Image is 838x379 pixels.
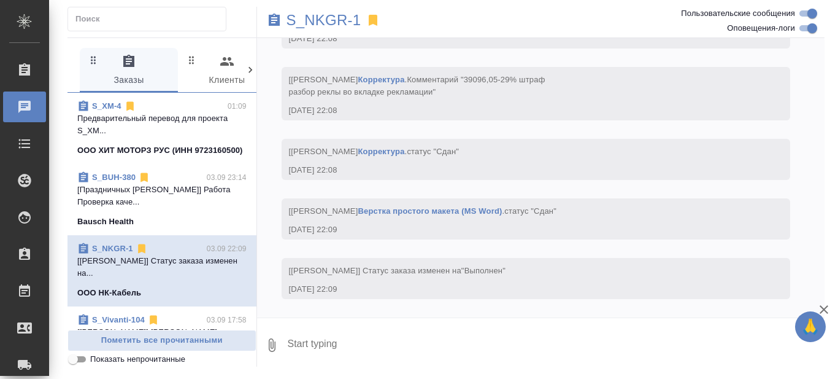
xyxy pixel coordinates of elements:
a: S_XM-4 [92,101,121,111]
p: ООО ХИТ МОТОРЗ РУС (ИНН 9723160500) [77,144,243,157]
p: 03.09 23:14 [207,171,247,184]
div: S_NKGR-103.09 22:09[[PERSON_NAME]] Статус заказа изменен на...ООО НК-Кабель [67,235,256,307]
span: статус "Сдан" [407,147,459,156]
a: Корректура [358,147,404,156]
a: S_BUH-380 [92,173,136,182]
span: [[PERSON_NAME] . [289,75,545,96]
span: [[PERSON_NAME] . [289,147,459,156]
div: [DATE] 22:09 [289,283,748,295]
svg: Зажми и перетащи, чтобы поменять порядок вкладок [88,54,99,66]
input: Поиск [75,10,226,28]
div: S_BUH-38003.09 23:14[Праздничных [PERSON_NAME]] Работа Проверка каче...Bausch Health [67,164,256,235]
span: Комментарий "39096,05-29% штраф разбор реклы во вкладке рекламации" [289,75,545,96]
button: 🙏 [795,311,826,342]
p: [Праздничных [PERSON_NAME]] Работа Проверка каче... [77,184,247,208]
a: S_NKGR-1 [286,14,361,26]
span: статус "Сдан" [504,206,556,216]
p: Предварительный перевод для проекта S_XM... [77,112,247,137]
span: Заказы [87,54,171,88]
span: Показать непрочитанные [90,353,185,365]
span: Клиенты [185,54,269,88]
svg: Отписаться [138,171,150,184]
div: [DATE] 22:09 [289,224,748,236]
div: [DATE] 22:08 [289,164,748,176]
p: 03.09 17:58 [207,314,247,326]
p: 01:09 [228,100,247,112]
span: [[PERSON_NAME]] Статус заказа изменен на [289,266,505,275]
span: Пометить все прочитанными [74,334,250,348]
button: Пометить все прочитанными [67,330,256,351]
p: ООО НК-Кабель [77,287,141,299]
div: S_Vivanti-10403.09 17:58[[PERSON_NAME]] [PERSON_NAME]. статус...Виванти / Vivanti [67,307,256,378]
svg: Отписаться [124,100,136,112]
svg: Отписаться [147,314,160,326]
a: Корректура [358,75,404,84]
span: [[PERSON_NAME] . [289,206,556,216]
a: S_NKGR-1 [92,244,133,253]
div: S_XM-401:09Предварительный перевод для проекта S_XM...ООО ХИТ МОТОРЗ РУС (ИНН 9723160500) [67,93,256,164]
a: Верстка простого макета (MS Word) [358,206,502,216]
svg: Отписаться [136,243,148,255]
a: S_Vivanti-104 [92,315,145,324]
span: "Выполнен" [461,266,505,275]
div: [DATE] 22:08 [289,33,748,45]
span: 🙏 [800,314,821,340]
p: Bausch Health [77,216,134,228]
svg: Зажми и перетащи, чтобы поменять порядок вкладок [186,54,198,66]
p: [[PERSON_NAME]] Статус заказа изменен на... [77,255,247,279]
p: [[PERSON_NAME]] [PERSON_NAME]. статус... [77,326,247,351]
p: 03.09 22:09 [207,243,247,255]
div: [DATE] 22:08 [289,104,748,117]
span: Оповещения-логи [727,22,795,34]
span: Пользовательские сообщения [681,7,795,20]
